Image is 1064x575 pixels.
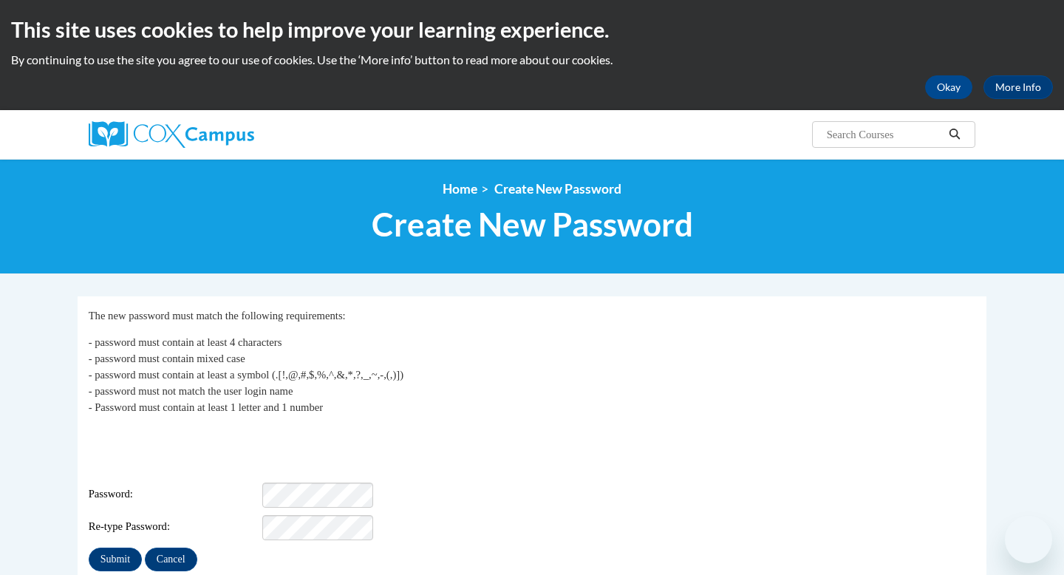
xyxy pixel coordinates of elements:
[89,121,254,148] img: Cox Campus
[89,310,346,321] span: The new password must match the following requirements:
[89,520,260,536] span: Re-type Password:
[983,75,1053,99] a: More Info
[89,487,260,503] span: Password:
[494,181,621,197] span: Create New Password
[944,126,966,143] button: Search
[89,121,369,148] a: Cox Campus
[372,205,693,244] span: Create New Password
[11,15,1053,44] h2: This site uses cookies to help improve your learning experience.
[89,548,142,571] input: Submit
[11,52,1053,68] p: By continuing to use the site you agree to our use of cookies. Use the ‘More info’ button to read...
[925,75,972,99] button: Okay
[145,548,197,571] input: Cancel
[89,336,403,413] span: - password must contain at least 4 characters - password must contain mixed case - password must ...
[825,126,944,143] input: Search Courses
[1005,516,1052,563] iframe: Button to launch messaging window
[443,181,477,197] a: Home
